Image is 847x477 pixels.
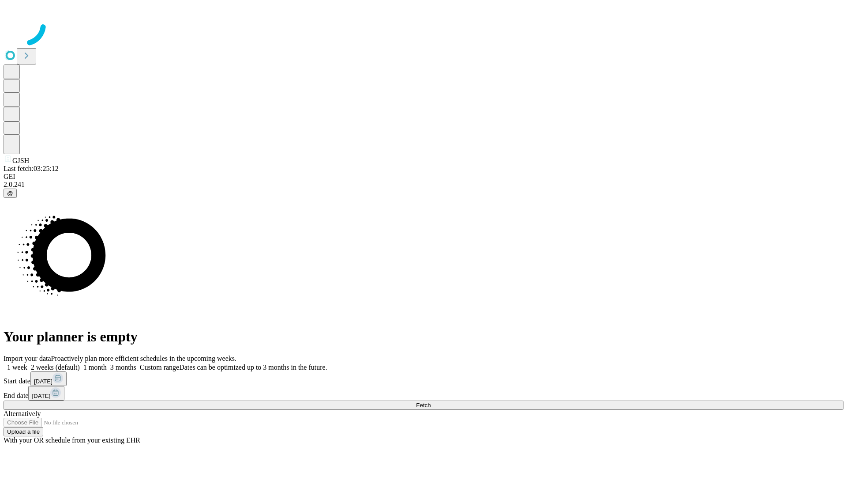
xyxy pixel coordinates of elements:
[30,371,67,386] button: [DATE]
[4,410,41,417] span: Alternatively
[51,355,236,362] span: Proactively plan more efficient schedules in the upcoming weeks.
[34,378,52,385] span: [DATE]
[4,436,140,444] span: With your OR schedule from your existing EHR
[28,386,64,401] button: [DATE]
[7,363,27,371] span: 1 week
[12,157,29,164] span: GJSH
[4,371,843,386] div: Start date
[7,190,13,197] span: @
[110,363,136,371] span: 3 months
[4,427,43,436] button: Upload a file
[416,402,431,409] span: Fetch
[31,363,80,371] span: 2 weeks (default)
[32,393,50,399] span: [DATE]
[4,401,843,410] button: Fetch
[140,363,179,371] span: Custom range
[4,173,843,181] div: GEI
[179,363,327,371] span: Dates can be optimized up to 3 months in the future.
[4,355,51,362] span: Import your data
[4,329,843,345] h1: Your planner is empty
[4,386,843,401] div: End date
[4,189,17,198] button: @
[83,363,107,371] span: 1 month
[4,181,843,189] div: 2.0.241
[4,165,59,172] span: Last fetch: 03:25:12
